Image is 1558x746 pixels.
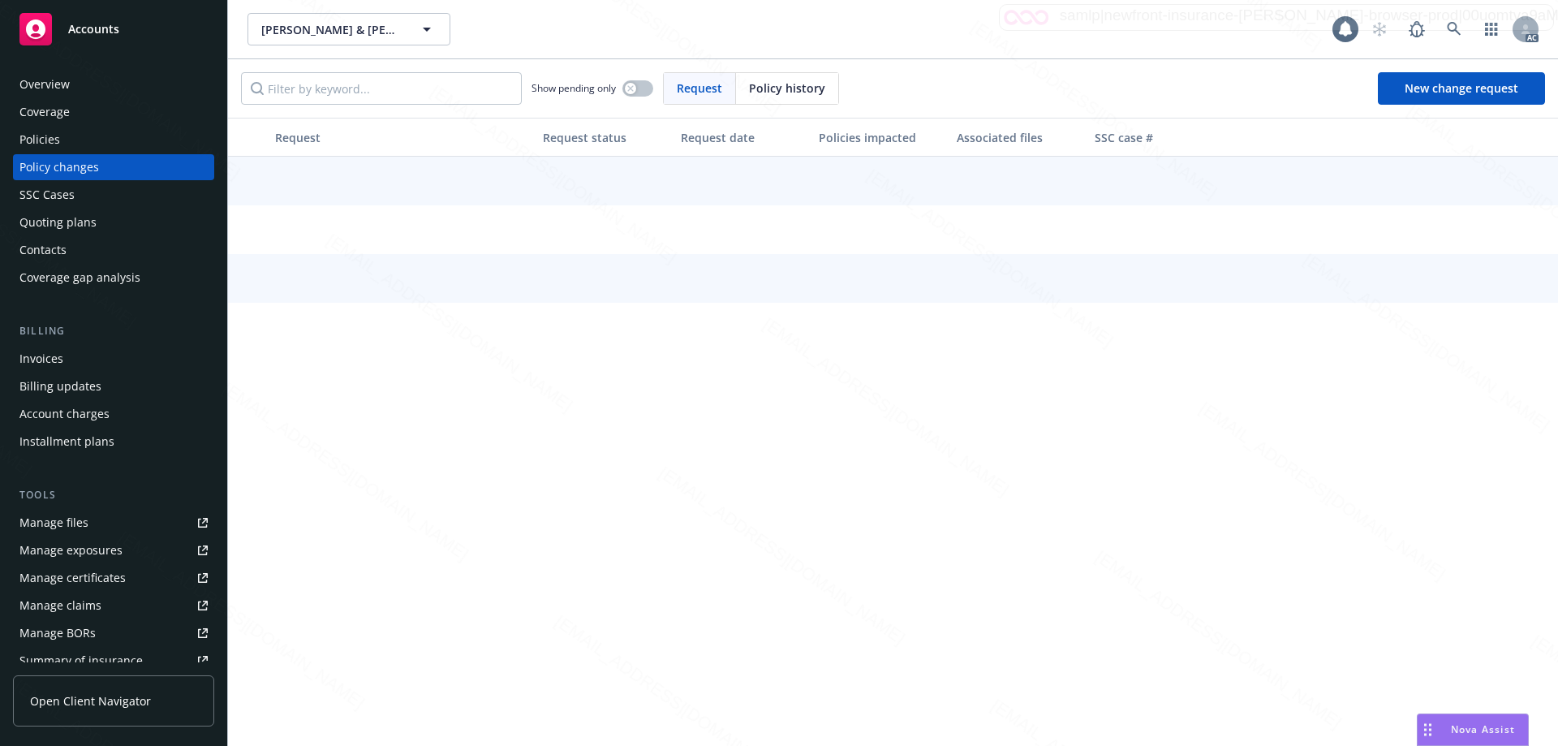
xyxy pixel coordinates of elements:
a: Manage certificates [13,565,214,591]
a: Search [1438,13,1470,45]
div: Drag to move [1418,714,1438,745]
span: Accounts [68,23,119,36]
button: Request date [674,118,812,157]
a: Contacts [13,237,214,263]
div: Manage BORs [19,620,96,646]
a: SSC Cases [13,182,214,208]
span: Open Client Navigator [30,692,151,709]
a: Coverage [13,99,214,125]
a: Summary of insurance [13,648,214,674]
a: Policies [13,127,214,153]
a: Manage claims [13,593,214,619]
span: New change request [1405,80,1518,96]
a: Installment plans [13,429,214,455]
div: Policies [19,127,60,153]
div: Policies impacted [819,129,944,146]
div: SSC Cases [19,182,75,208]
button: Policies impacted [812,118,950,157]
span: Request [677,80,722,97]
button: Associated files [950,118,1088,157]
div: Associated files [957,129,1082,146]
a: Quoting plans [13,209,214,235]
div: Quoting plans [19,209,97,235]
a: Invoices [13,346,214,372]
div: Overview [19,71,70,97]
div: Coverage gap analysis [19,265,140,291]
div: Request [275,129,530,146]
div: Invoices [19,346,63,372]
a: Overview [13,71,214,97]
span: Show pending only [532,81,616,95]
a: Switch app [1475,13,1508,45]
button: Request [269,118,536,157]
button: Request status [536,118,674,157]
div: Manage files [19,510,88,536]
a: Policy changes [13,154,214,180]
div: Manage claims [19,593,101,619]
div: Billing updates [19,373,101,399]
a: Accounts [13,6,214,52]
a: Account charges [13,401,214,427]
a: Start snowing [1363,13,1396,45]
div: Coverage [19,99,70,125]
div: Request status [543,129,668,146]
a: Billing updates [13,373,214,399]
div: Tools [13,487,214,503]
div: Contacts [19,237,67,263]
div: Summary of insurance [19,648,143,674]
a: Manage BORs [13,620,214,646]
div: Manage certificates [19,565,126,591]
div: Installment plans [19,429,114,455]
a: Manage files [13,510,214,536]
a: Report a Bug [1401,13,1433,45]
div: Account charges [19,401,110,427]
a: Coverage gap analysis [13,265,214,291]
span: Policy history [749,80,825,97]
button: SSC case # [1088,118,1210,157]
input: Filter by keyword... [241,72,522,105]
a: New change request [1378,72,1545,105]
div: Billing [13,323,214,339]
div: SSC case # [1095,129,1203,146]
span: Nova Assist [1451,722,1515,736]
button: Nova Assist [1417,714,1529,746]
button: [PERSON_NAME] & [PERSON_NAME] [247,13,450,45]
div: Request date [681,129,806,146]
span: [PERSON_NAME] & [PERSON_NAME] [261,21,402,38]
div: Manage exposures [19,537,123,563]
a: Manage exposures [13,537,214,563]
div: Policy changes [19,154,99,180]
